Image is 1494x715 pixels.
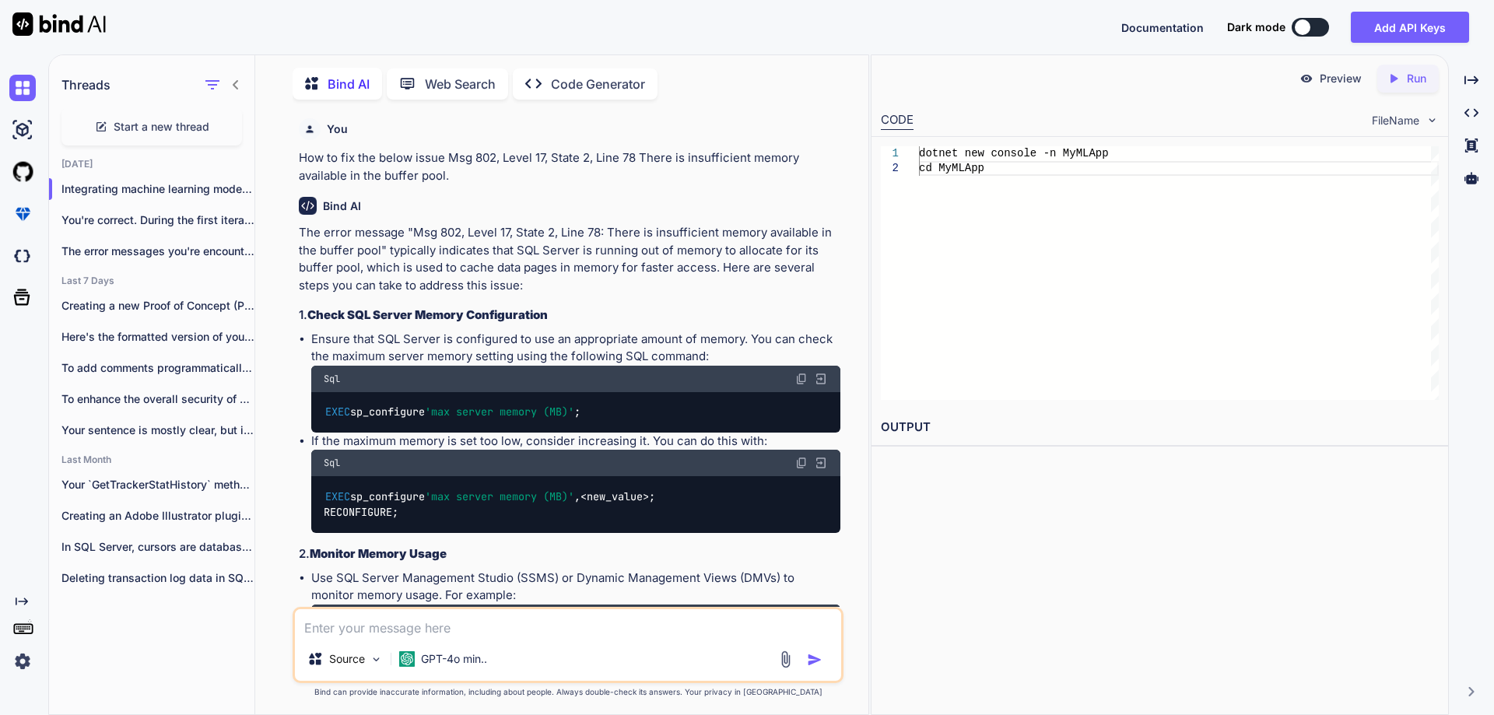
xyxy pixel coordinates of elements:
[9,243,36,269] img: darkCloudIdeIcon
[325,489,350,503] span: EXEC
[1299,72,1313,86] img: preview
[324,489,654,520] code: sp_configure , new_value ; RECONFIGURE;
[310,546,447,561] strong: Monitor Memory Usage
[61,329,254,345] p: Here's the formatted version of your stored...
[324,457,340,469] span: Sql
[425,405,574,419] span: 'max server memory (MB)'
[61,298,254,314] p: Creating a new Proof of Concept (POC)...
[1407,71,1426,86] p: Run
[324,373,340,385] span: Sql
[881,146,899,161] div: 1
[61,75,110,94] h1: Threads
[325,405,350,419] span: EXEC
[61,477,254,492] p: Your `GetTrackerStatHistory` method is functional, but there...
[814,456,828,470] img: Open in Browser
[49,275,254,287] h2: Last 7 Days
[299,545,840,563] h3: 2.
[9,201,36,227] img: premium
[1227,19,1285,35] span: Dark mode
[814,372,828,386] img: Open in Browser
[61,244,254,259] p: The error messages you're encountering suggest that...
[425,489,574,503] span: 'max server memory (MB)'
[311,433,840,533] li: If the maximum memory is set too low, consider increasing it. You can do this with:
[421,651,487,667] p: GPT-4o min..
[114,119,209,135] span: Start a new thread
[919,147,1109,159] span: dotnet new console -n MyMLApp
[49,158,254,170] h2: [DATE]
[795,457,808,469] img: copy
[9,75,36,101] img: chat
[881,111,914,130] div: CODE
[795,373,808,385] img: copy
[61,539,254,555] p: In SQL Server, cursors are database objects...
[425,75,496,93] p: Web Search
[49,454,254,466] h2: Last Month
[61,570,254,586] p: Deleting transaction log data in SQL Server...
[1426,114,1439,127] img: chevron down
[1121,21,1204,34] span: Documentation
[871,409,1448,446] h2: OUTPUT
[9,648,36,675] img: settings
[9,117,36,143] img: ai-studio
[881,161,899,176] div: 2
[329,651,365,667] p: Source
[299,224,840,294] p: The error message "Msg 802, Level 17, State 2, Line 78: There is insufficient memory available in...
[299,149,840,184] p: How to fix the below issue Msg 802, Level 17, State 2, Line 78 There is insufficient memory avail...
[9,159,36,185] img: githubLight
[293,686,843,698] p: Bind can provide inaccurate information, including about people. Always double-check its answers....
[919,162,984,174] span: cd MyMLApp
[299,307,840,324] h3: 1.
[777,650,794,668] img: attachment
[12,12,106,36] img: Bind AI
[643,489,649,503] span: >
[370,653,383,666] img: Pick Models
[807,652,822,668] img: icon
[327,121,348,137] h6: You
[551,75,645,93] p: Code Generator
[399,651,415,667] img: GPT-4o mini
[61,212,254,228] p: You're correct. During the first iterati...
[1320,71,1362,86] p: Preview
[61,181,254,197] p: Integrating machine learning models with...
[324,404,581,420] code: sp_configure ;
[311,331,840,433] li: Ensure that SQL Server is configured to use an appropriate amount of memory. You can check the ma...
[61,391,254,407] p: To enhance the overall security of your...
[61,422,254,438] p: Your sentence is mostly clear, but it...
[328,75,370,93] p: Bind AI
[1121,19,1204,36] button: Documentation
[1351,12,1469,43] button: Add API Keys
[61,360,254,376] p: To add comments programmatically in Google Docs...
[307,307,548,322] strong: Check SQL Server Memory Configuration
[1372,113,1419,128] span: FileName
[323,198,361,214] h6: Bind AI
[580,489,587,503] span: <
[61,508,254,524] p: Creating an Adobe Illustrator plugin using ExtendScript...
